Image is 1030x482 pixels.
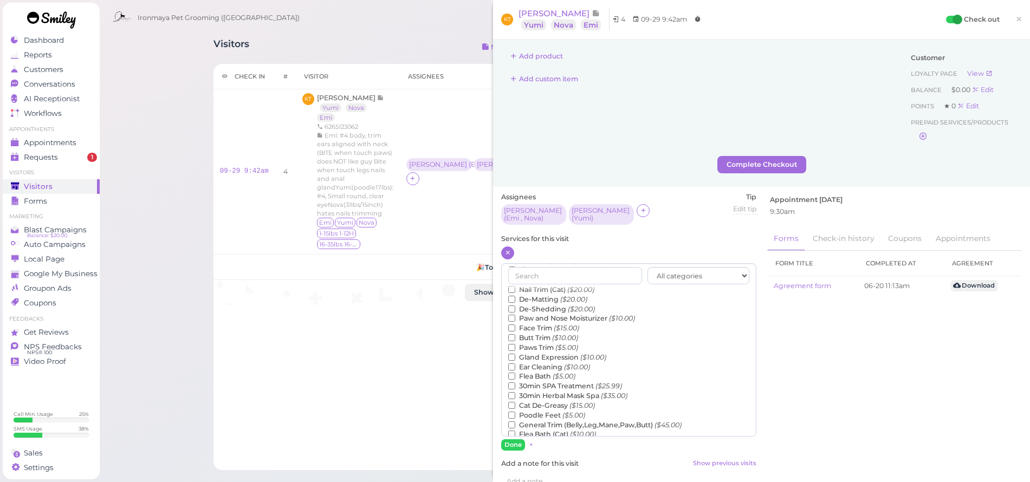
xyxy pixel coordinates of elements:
[317,94,384,121] a: [PERSON_NAME] Yumi Nova Emi
[508,362,590,372] label: Ear Cleaning
[508,354,515,361] input: Gland Expression ($10.00)
[911,117,1008,128] span: Prepaid services/products
[967,69,993,77] a: View
[27,348,52,357] span: NPS® 100
[24,328,69,337] span: Get Reviews
[526,439,536,451] button: ×
[519,8,592,18] span: [PERSON_NAME]
[508,265,620,275] label: 1/2 Inch+ Body Length
[3,315,100,323] li: Feedbacks
[508,353,606,362] label: Gland Expression
[555,343,578,351] i: ($5.00)
[508,373,515,380] input: Flea Bath ($5.00)
[552,334,578,342] i: ($10.00)
[508,363,515,370] input: Ear Cleaning ($10.00)
[3,106,100,121] a: Workflows
[508,382,515,389] input: 30min SPA Treatment ($25.99)
[733,192,756,202] label: Tip
[508,420,682,430] label: General Trim (Belly,Leg,Mane,Paw,Butt)
[24,50,52,60] span: Reports
[501,14,513,25] span: KT
[3,179,100,194] a: Visitors
[508,402,515,409] input: Cat De-Greasy ($15.00)
[317,122,393,131] div: 6265123062
[3,213,100,220] li: Marketing
[27,231,67,240] span: Balance: $20.00
[858,276,944,295] td: 06-20 11:13am
[564,363,590,371] i: ($10.00)
[24,80,75,89] span: Conversations
[3,325,100,340] a: Get Reviews
[14,411,53,418] div: Call Min. Usage
[806,227,880,250] a: Check-in history
[24,36,64,45] span: Dashboard
[508,429,596,439] label: Flea Bath (Cat)
[24,197,47,206] span: Forms
[335,218,355,227] span: Yumi
[717,156,806,173] button: Complete Checkout
[317,132,393,218] span: Emi: #4 body, trim ears aligned with neck (BITE when touch paws) does NOT like guy Bite when touc...
[138,3,300,33] span: Ironmaya Pet Grooming ([GEOGRAPHIC_DATA])
[630,14,690,25] li: 09-29 9:42am
[1015,11,1022,27] span: ×
[592,8,600,18] span: Note
[357,218,377,227] span: Nova
[320,103,341,112] a: Yumi
[24,357,66,366] span: Video Proof
[24,153,58,162] span: Requests
[465,284,563,301] button: Show earlier check-ins
[24,182,53,191] span: Visitors
[317,113,335,122] a: Emi
[951,86,972,94] span: $0.00
[508,333,578,343] label: Butt Trim
[24,284,72,293] span: Groupon Ads
[24,138,76,147] span: Appointments
[508,295,587,304] label: De-Matting
[504,207,563,222] div: [PERSON_NAME] ( Emi , Nova )
[377,94,384,102] span: Note
[508,412,515,419] input: Poodle Feet ($5.00)
[317,218,334,227] span: Emi
[409,161,469,168] div: [PERSON_NAME] ( Emi , Nova )
[3,194,100,209] a: Forms
[551,19,576,30] a: Nova
[568,305,595,313] i: ($20.00)
[508,266,515,273] input: 1/2 Inch+ Body Length ($5.00)
[929,227,997,250] a: Appointments
[554,324,579,332] i: ($15.00)
[767,251,858,276] th: Form title
[3,340,100,354] a: NPS Feedbacks NPS® 100
[767,227,805,251] a: Forms
[3,266,100,281] a: Google My Business
[508,401,595,411] label: Cat De-Greasy
[508,286,515,293] input: Nail Trim (Cat) ($20.00)
[655,421,682,429] i: ($45.00)
[501,48,572,65] button: Add product
[972,86,994,94] a: Edit
[508,314,635,323] label: Paw and Nose Moisturizer
[733,205,756,213] span: Edit tip
[3,33,100,48] a: Dashboard
[693,459,756,468] a: Show previous visits
[501,439,525,451] button: Done
[501,234,756,244] label: Services for this visit
[3,223,100,237] a: Blast Campaigns Balance: $20.00
[473,38,520,56] button: Notes
[3,446,100,460] a: Sales
[3,296,100,310] a: Coupons
[911,53,1016,63] div: Customer
[911,102,936,110] span: Points
[3,252,100,266] a: Local Page
[24,463,54,472] span: Settings
[508,304,595,314] label: De-Shedding
[79,411,89,418] div: 25 %
[519,8,610,31] a: [PERSON_NAME] Yumi Nova Emi
[24,240,86,249] span: Auto Campaigns
[858,251,944,276] th: Completed at
[508,411,585,420] label: Poodle Feet
[24,298,56,308] span: Coupons
[508,285,594,295] label: Nail Trim (Cat)
[911,70,959,77] span: Loyalty page
[220,263,808,271] h5: 🎉 Total 1 visits [DATE].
